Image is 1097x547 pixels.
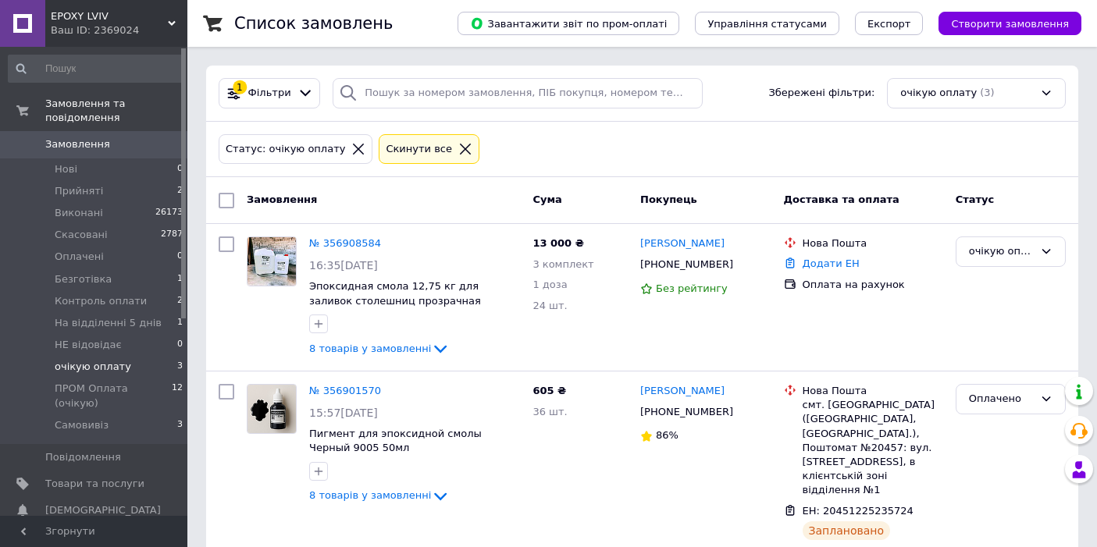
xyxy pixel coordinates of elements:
input: Пошук за номером замовлення, ПІБ покупця, номером телефону, Email, номером накладної [333,78,702,108]
span: Збережені фільтри: [768,86,874,101]
div: Заплановано [803,521,891,540]
span: Cума [532,194,561,205]
span: Замовлення [45,137,110,151]
span: Самовивіз [55,418,109,432]
span: ЕН: 20451225235724 [803,505,914,517]
span: (3) [980,87,994,98]
a: Фото товару [247,236,297,286]
div: Cкинути все [383,141,455,158]
span: 3 [177,418,183,432]
span: Безготівка [55,272,112,286]
span: Прийняті [55,184,103,198]
span: Оплачені [55,250,104,264]
span: [PHONE_NUMBER] [640,406,733,417]
span: 0 [177,338,183,352]
span: Покупець [640,194,697,205]
div: смт. [GEOGRAPHIC_DATA] ([GEOGRAPHIC_DATA], [GEOGRAPHIC_DATA].), Поштомат №20457: вул. [STREET_ADD... [803,398,943,497]
span: НЕ відовідає [55,338,122,352]
div: 1 [233,80,247,94]
h1: Список замовлень [234,14,393,33]
span: Повідомлення [45,450,121,464]
span: Замовлення [247,194,317,205]
span: 2787 [161,228,183,242]
span: Нові [55,162,77,176]
span: 86% [656,429,679,441]
span: ПРОМ Оплата (очікую) [55,382,172,410]
span: [DEMOGRAPHIC_DATA] [45,503,161,517]
span: Фільтри [248,86,291,101]
input: Пошук [8,55,184,83]
a: 8 товарів у замовленні [309,343,450,354]
span: Виконані [55,206,103,220]
span: Експорт [867,18,911,30]
span: 12 [172,382,183,410]
span: 0 [177,162,183,176]
div: очікую оплату [969,243,1034,260]
span: Доставка та оплата [784,194,899,205]
span: Скасовані [55,228,108,242]
span: Управління статусами [707,18,827,30]
span: 3 [177,360,183,374]
div: Оплата на рахунок [803,278,943,292]
span: 2 [177,294,183,308]
span: 15:57[DATE] [309,407,378,419]
div: Оплачено [969,391,1034,407]
div: Нова Пошта [803,236,943,250]
a: Створити замовлення [923,17,1081,29]
span: 8 товарів у замовленні [309,490,431,502]
span: Без рейтингу [656,282,728,294]
a: Эпоксидная смола 12,75 кг для заливок столешниц прозрачная [309,280,481,307]
div: Ваш ID: 2369024 [51,23,187,37]
span: 0 [177,250,183,264]
a: № 356901570 [309,385,381,396]
button: Управління статусами [695,12,839,35]
span: На відділенні 5 днів [55,316,162,330]
span: Створити замовлення [951,18,1069,30]
span: 1 [177,316,183,330]
span: Контроль оплати [55,294,147,308]
span: 2 [177,184,183,198]
span: Замовлення та повідомлення [45,97,187,125]
span: 26173 [155,206,183,220]
span: 36 шт. [532,406,567,417]
span: 1 [177,272,183,286]
span: [PHONE_NUMBER] [640,258,733,270]
span: 24 шт. [532,300,567,311]
span: 8 товарів у замовленні [309,343,431,354]
span: 13 000 ₴ [532,237,583,249]
span: 3 комплект [532,258,593,270]
span: Завантажити звіт по пром-оплаті [470,16,667,30]
a: Додати ЕН [803,258,860,269]
span: очікую оплату [55,360,131,374]
span: очікую оплату [900,86,977,101]
button: Експорт [855,12,924,35]
button: Завантажити звіт по пром-оплаті [458,12,679,35]
span: 605 ₴ [532,385,566,396]
a: № 356908584 [309,237,381,249]
span: 16:35[DATE] [309,259,378,272]
span: 1 доза [532,279,567,290]
div: Нова Пошта [803,384,943,398]
span: Товари та послуги [45,477,144,491]
a: [PERSON_NAME] [640,236,725,251]
a: Фото товару [247,384,297,434]
a: [PERSON_NAME] [640,384,725,399]
img: Фото товару [248,385,296,433]
a: 8 товарів у замовленні [309,489,450,501]
button: Створити замовлення [939,12,1081,35]
a: Пигмент для эпоксидной смолы Черный 9005 50мл [309,428,482,454]
img: Фото товару [248,237,296,286]
div: Статус: очікую оплату [223,141,348,158]
span: Статус [956,194,995,205]
span: EPOXY LVIV [51,9,168,23]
